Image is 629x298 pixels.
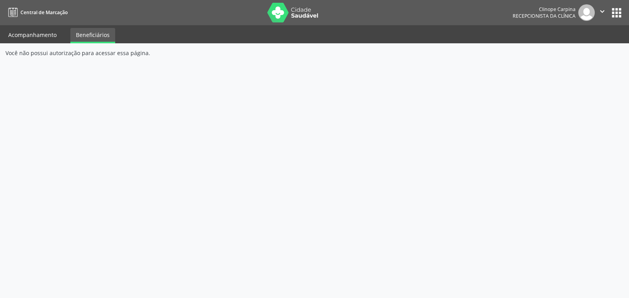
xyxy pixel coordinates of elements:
button: apps [610,6,623,20]
a: Central de Marcação [6,6,68,19]
a: Beneficiários [70,28,115,43]
span: Recepcionista da clínica [513,13,576,19]
div: Clinope Carpina [513,6,576,13]
img: img [578,4,595,21]
span: Central de Marcação [20,9,68,16]
div: Você não possui autorização para acessar essa página. [6,49,623,57]
button:  [595,4,610,21]
i:  [598,7,607,16]
a: Acompanhamento [3,28,62,42]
